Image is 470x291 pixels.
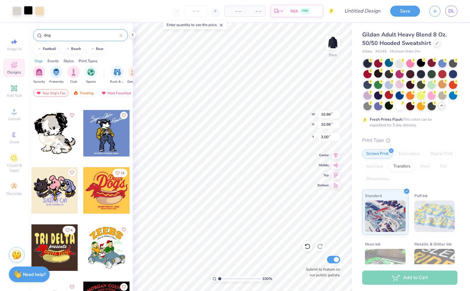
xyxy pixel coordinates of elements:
div: filter for Game Day [127,66,142,84]
button: football [33,44,59,54]
span: Top [318,173,329,178]
div: This color can be expedited for 5 day delivery. [370,117,447,128]
span: Puff Ink [414,192,428,199]
div: Styles [64,58,74,64]
span: Designs [7,70,21,75]
span: N/A [290,8,298,14]
img: Standard [365,200,406,232]
button: Like [68,283,76,291]
input: Untitled Design [339,5,385,17]
img: Back [327,36,339,49]
span: Club [70,80,77,84]
span: 15 [121,172,124,175]
span: Add Text [7,93,22,98]
button: filter button [33,66,45,84]
div: filter for Fraternity [49,66,64,84]
button: Like [63,226,75,234]
span: Decorate [7,191,22,196]
span: # G185 [375,49,387,54]
span: 6 [71,229,73,232]
input: – – [184,5,208,17]
div: filter for Club [67,66,80,84]
button: Like [113,169,127,177]
span: Neon Ink [365,241,380,247]
div: Rhinestones [362,174,393,184]
img: Sports Image [87,69,95,76]
div: Embroidery [395,149,424,159]
span: DL [448,8,454,15]
div: Applique [362,162,387,171]
button: filter button [110,66,124,84]
button: beach [61,44,84,54]
button: filter button [49,66,64,84]
span: Upload [8,116,20,121]
img: Club Image [70,69,77,76]
button: Like [120,226,128,233]
a: DL [445,6,457,17]
span: Sorority [33,80,45,84]
span: Gildan Adult Heavy Blend 8 Oz. 50/50 Hooded Sweatshirt [362,31,447,47]
img: trend_line.gif [36,47,41,51]
img: Game Day Image [131,69,138,76]
strong: Need help? [23,272,46,277]
img: Sorority Image [36,69,43,76]
span: Image AI [7,47,22,52]
div: Foil [436,162,451,171]
button: filter button [127,66,142,84]
span: Metallic & Glitter Ink [414,241,451,247]
span: Standard [365,192,382,199]
img: Metallic & Glitter Ink [414,249,455,280]
span: Minimum Order: 24 + [390,49,421,54]
div: Print Type [362,137,457,144]
label: Submit to feature on our public gallery. [302,266,340,278]
div: football [43,47,56,51]
span: Clipart & logos [3,163,25,173]
div: beach [71,47,81,51]
input: Try "Alpha" [43,32,120,38]
span: Greek [9,140,19,145]
div: Enter quantity to see the price. [163,20,227,29]
span: FREE [302,9,308,13]
img: trend_line.gif [65,47,70,51]
img: trending.gif [73,91,78,95]
div: Digital Print [426,149,457,159]
button: filter button [85,66,97,84]
img: Neon Ink [365,249,406,280]
button: Like [68,169,76,176]
span: Middle [318,163,329,167]
button: filter button [67,66,80,84]
img: most_fav.gif [36,91,41,95]
div: Vinyl [416,162,434,171]
div: filter for Sorority [33,66,45,84]
span: Center [318,153,329,157]
span: Sports [86,80,96,84]
div: Trending [70,89,97,97]
button: Like [68,112,76,119]
div: Orgs [35,58,43,64]
img: Rush & Bid Image [114,69,121,76]
div: Transfers [389,162,414,171]
div: Most Favorited [98,89,134,97]
strong: Fresh Prints Flash: [370,117,403,122]
div: Your Org's Fav [33,89,69,97]
img: Fraternity Image [53,69,60,76]
div: filter for Rush & Bid [110,66,124,84]
button: bear [86,44,106,54]
div: filter for Sports [85,66,97,84]
span: Gildan [362,49,372,54]
div: Back [329,52,337,58]
span: Game Day [127,80,142,84]
div: Events [47,58,59,64]
button: Like [120,112,128,119]
img: Puff Ink [414,200,455,232]
div: Screen Print [362,149,393,159]
img: trend_line.gif [90,47,95,51]
span: 100 % [262,276,272,282]
span: Bottom [318,183,329,188]
span: Fraternity [49,80,64,84]
button: Save [390,6,420,17]
div: Print Types [79,58,97,64]
button: Like [120,283,128,291]
span: – – [229,8,241,14]
img: most_fav.gif [101,91,106,95]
